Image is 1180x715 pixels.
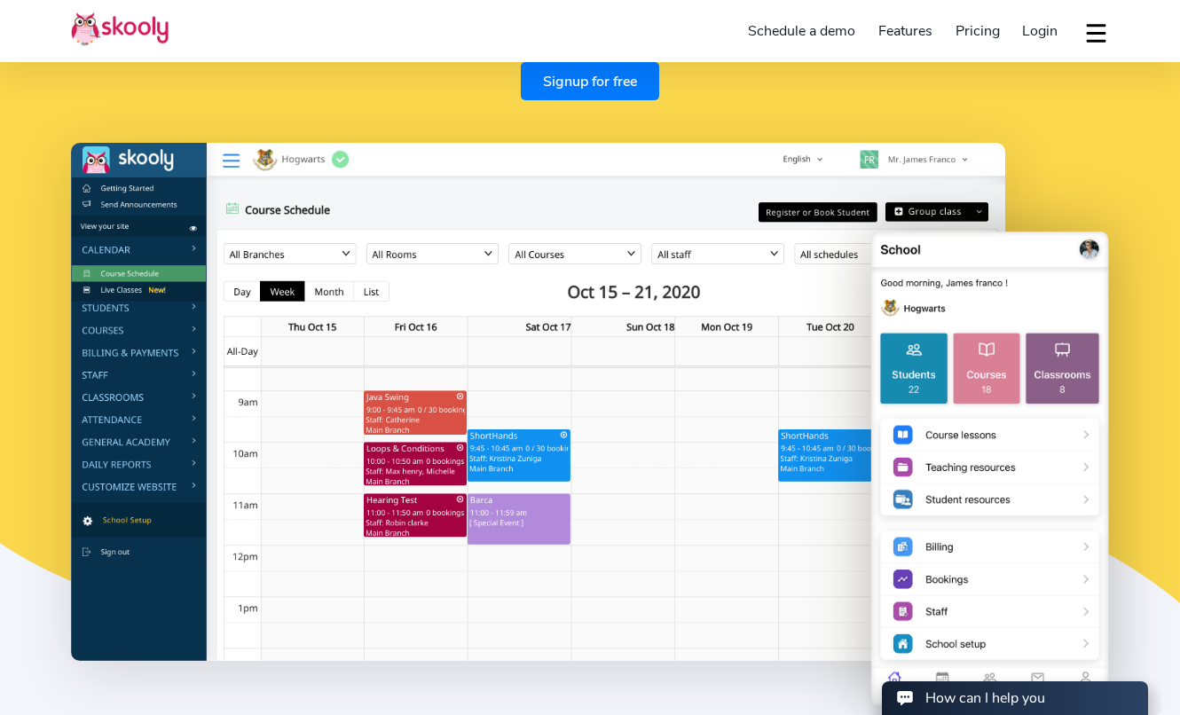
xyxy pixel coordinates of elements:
[870,228,1109,709] img: Meet the #1 Software to run tutoring centres - Mobile
[737,17,868,45] a: Schedule a demo
[71,12,169,46] img: Skooly
[1022,21,1058,41] span: Login
[1083,12,1109,53] button: dropdown menu
[956,21,1000,41] span: Pricing
[71,143,1005,661] img: Meet the #1 Software to run tutoring centres - Desktop
[867,17,944,45] a: Features
[521,62,659,100] a: Signup for free
[944,17,1011,45] a: Pricing
[1011,17,1069,45] a: Login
